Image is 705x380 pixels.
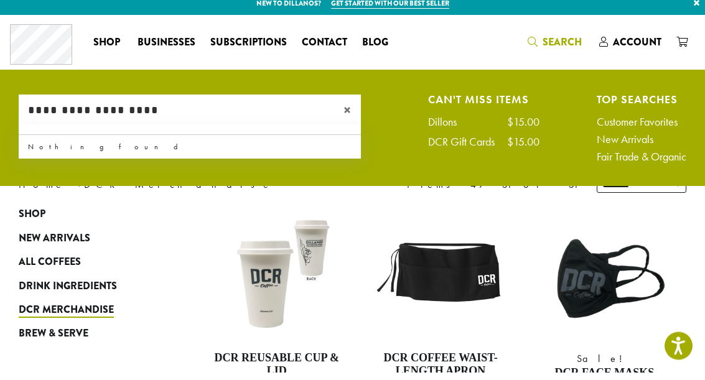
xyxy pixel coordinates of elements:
[428,124,469,136] div: Dillons
[428,103,539,112] h4: Can't Miss Items
[520,40,592,60] a: Search
[597,103,686,112] h4: Top Searches
[362,43,388,58] span: Blog
[19,239,90,254] span: New Arrivals
[343,111,361,126] span: ×
[210,43,287,58] span: Subscriptions
[19,287,117,302] span: Drink Ingredients
[597,142,686,153] a: New Arrivals
[538,359,671,374] span: Sale!
[507,144,539,155] div: $15.00
[331,6,449,17] a: Get started with our best seller
[19,215,45,230] span: Shop
[19,234,157,258] a: New Arrivals
[138,43,195,58] span: Businesses
[93,43,120,58] span: Shop
[302,43,347,58] span: Contact
[19,310,114,326] span: DCR Merchandise
[428,144,507,155] div: DCR Gift Cards
[19,330,157,353] a: Brew & Serve
[210,216,343,349] img: LO1212.01.png
[597,159,686,170] a: Fair Trade & Organic
[86,40,130,60] a: Shop
[374,216,507,349] img: LO2858.01.png
[19,262,81,278] span: All Coffees
[19,334,88,350] span: Brew & Serve
[543,43,582,57] span: Search
[19,210,157,234] a: Shop
[538,216,671,349] img: Mask_WhiteBackground-300x300.png
[19,258,157,282] a: All Coffees
[597,124,686,136] a: Customer Favorites
[19,143,361,167] div: Nothing found
[613,43,661,57] span: Account
[507,124,539,136] div: $15.00
[19,306,157,330] a: DCR Merchandise
[19,282,157,305] a: Drink Ingredients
